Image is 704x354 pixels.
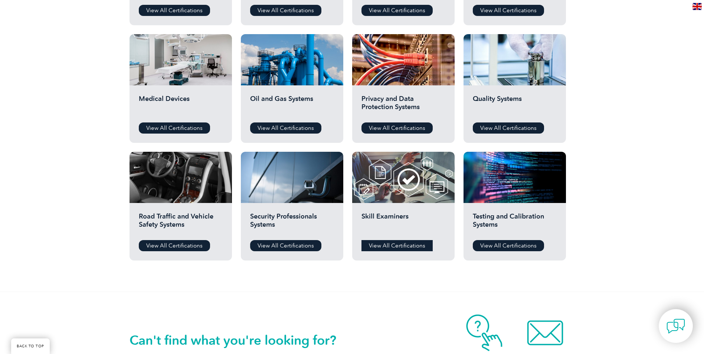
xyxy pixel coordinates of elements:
[455,314,514,351] img: contact-faq.webp
[667,317,685,335] img: contact-chat.png
[361,5,433,16] a: View All Certifications
[473,122,544,134] a: View All Certifications
[515,314,575,351] img: contact-email.webp
[361,240,433,251] a: View All Certifications
[250,240,321,251] a: View All Certifications
[250,122,321,134] a: View All Certifications
[139,212,223,235] h2: Road Traffic and Vehicle Safety Systems
[361,122,433,134] a: View All Certifications
[139,5,210,16] a: View All Certifications
[692,3,702,10] img: en
[250,212,334,235] h2: Security Professionals Systems
[139,122,210,134] a: View All Certifications
[473,212,557,235] h2: Testing and Calibration Systems
[130,334,352,346] h2: Can't find what you're looking for?
[139,240,210,251] a: View All Certifications
[250,95,334,117] h2: Oil and Gas Systems
[250,5,321,16] a: View All Certifications
[473,5,544,16] a: View All Certifications
[11,338,50,354] a: BACK TO TOP
[473,240,544,251] a: View All Certifications
[139,95,223,117] h2: Medical Devices
[473,95,557,117] h2: Quality Systems
[361,95,445,117] h2: Privacy and Data Protection Systems
[361,212,445,235] h2: Skill Examiners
